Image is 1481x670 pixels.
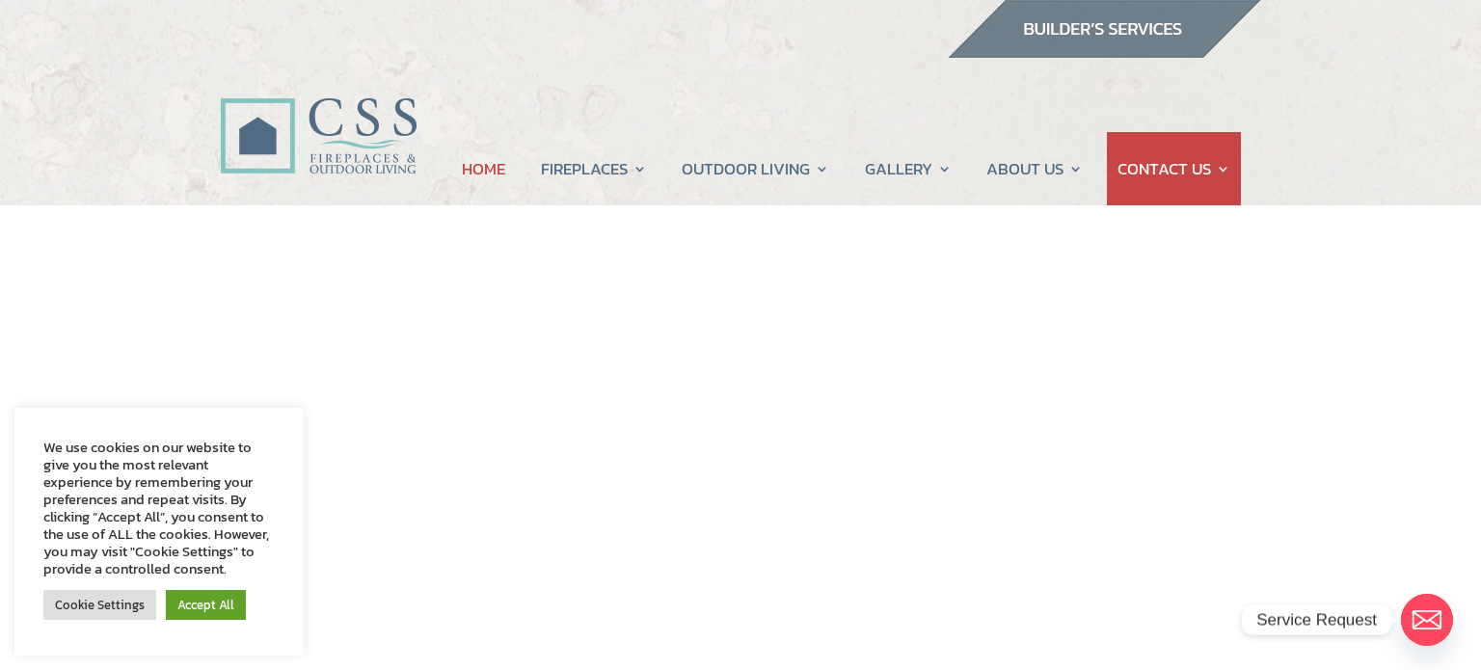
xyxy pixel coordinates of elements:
a: OUTDOOR LIVING [682,132,829,205]
a: FIREPLACES [541,132,647,205]
a: Accept All [166,590,246,620]
img: CSS Fireplaces & Outdoor Living (Formerly Construction Solutions & Supply)- Jacksonville Ormond B... [220,44,417,184]
a: builder services construction supply [947,40,1261,65]
a: HOME [462,132,505,205]
a: CONTACT US [1117,132,1230,205]
a: Email [1401,594,1453,646]
a: GALLERY [865,132,952,205]
a: ABOUT US [986,132,1083,205]
div: We use cookies on our website to give you the most relevant experience by remembering your prefer... [43,439,275,577]
a: Cookie Settings [43,590,156,620]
